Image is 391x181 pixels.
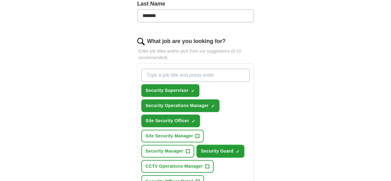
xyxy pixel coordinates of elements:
[197,145,244,157] button: Security Guard✓
[146,87,189,94] span: Security Supervisor
[141,69,250,82] input: Type a job title and press enter
[146,163,203,170] span: CCTV Operations Manager
[141,145,194,157] button: Security Manager
[147,37,226,45] label: What job are you looking for?
[236,149,240,154] span: ✓
[201,148,233,154] span: Security Guard
[146,133,193,139] span: Site Security Manager
[191,88,195,93] span: ✓
[141,84,199,97] button: Security Supervisor✓
[146,102,209,109] span: Security Operations Manager
[141,99,219,112] button: Security Operations Manager✓
[146,148,183,154] span: Security Manager
[141,130,204,142] button: Site Security Manager
[146,118,189,124] span: Site Security Officer
[137,38,145,45] img: search.png
[141,114,200,127] button: Site Security Officer✓
[211,104,215,109] span: ✓
[137,48,254,61] p: Enter job titles and/or pick from our suggestions (6-10 recommended)
[141,160,214,173] button: CCTV Operations Manager
[192,119,195,124] span: ✓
